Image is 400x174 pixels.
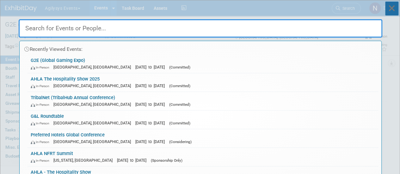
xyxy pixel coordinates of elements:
span: [GEOGRAPHIC_DATA], [GEOGRAPHIC_DATA] [53,139,134,144]
div: Recently Viewed Events: [23,41,378,55]
span: [GEOGRAPHIC_DATA], [GEOGRAPHIC_DATA] [53,102,134,107]
span: [GEOGRAPHIC_DATA], [GEOGRAPHIC_DATA] [53,83,134,88]
span: [DATE] to [DATE] [135,139,168,144]
span: (Committed) [169,84,190,88]
span: In-Person [31,84,52,88]
span: [DATE] to [DATE] [135,83,168,88]
a: Preferred Hotels Global Conference In-Person [GEOGRAPHIC_DATA], [GEOGRAPHIC_DATA] [DATE] to [DATE... [28,129,378,147]
span: [DATE] to [DATE] [135,65,168,69]
a: G2E (Global Gaming Expo) In-Person [GEOGRAPHIC_DATA], [GEOGRAPHIC_DATA] [DATE] to [DATE] (Committed) [28,55,378,73]
span: (Committed) [169,121,190,125]
span: [DATE] to [DATE] [135,121,168,125]
span: [GEOGRAPHIC_DATA], [GEOGRAPHIC_DATA] [53,65,134,69]
span: [US_STATE], [GEOGRAPHIC_DATA] [53,158,116,163]
span: (Committed) [169,65,190,69]
a: G&L Roundtable In-Person [GEOGRAPHIC_DATA], [GEOGRAPHIC_DATA] [DATE] to [DATE] (Committed) [28,111,378,129]
span: (Considering) [169,140,192,144]
span: In-Person [31,121,52,125]
span: In-Person [31,65,52,69]
span: In-Person [31,103,52,107]
a: TribalNet (TribalHub Annual Conference) In-Person [GEOGRAPHIC_DATA], [GEOGRAPHIC_DATA] [DATE] to ... [28,92,378,110]
a: AHLA NFRT Summit In-Person [US_STATE], [GEOGRAPHIC_DATA] [DATE] to [DATE] (Sponsorship Only) [28,148,378,166]
span: [DATE] to [DATE] [117,158,150,163]
span: [DATE] to [DATE] [135,102,168,107]
span: [GEOGRAPHIC_DATA], [GEOGRAPHIC_DATA] [53,121,134,125]
span: In-Person [31,140,52,144]
input: Search for Events or People... [19,19,382,38]
span: In-Person [31,159,52,163]
span: (Sponsorship Only) [151,158,182,163]
span: (Committed) [169,102,190,107]
a: AHLA The Hospitality Show 2025 In-Person [GEOGRAPHIC_DATA], [GEOGRAPHIC_DATA] [DATE] to [DATE] (C... [28,73,378,92]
